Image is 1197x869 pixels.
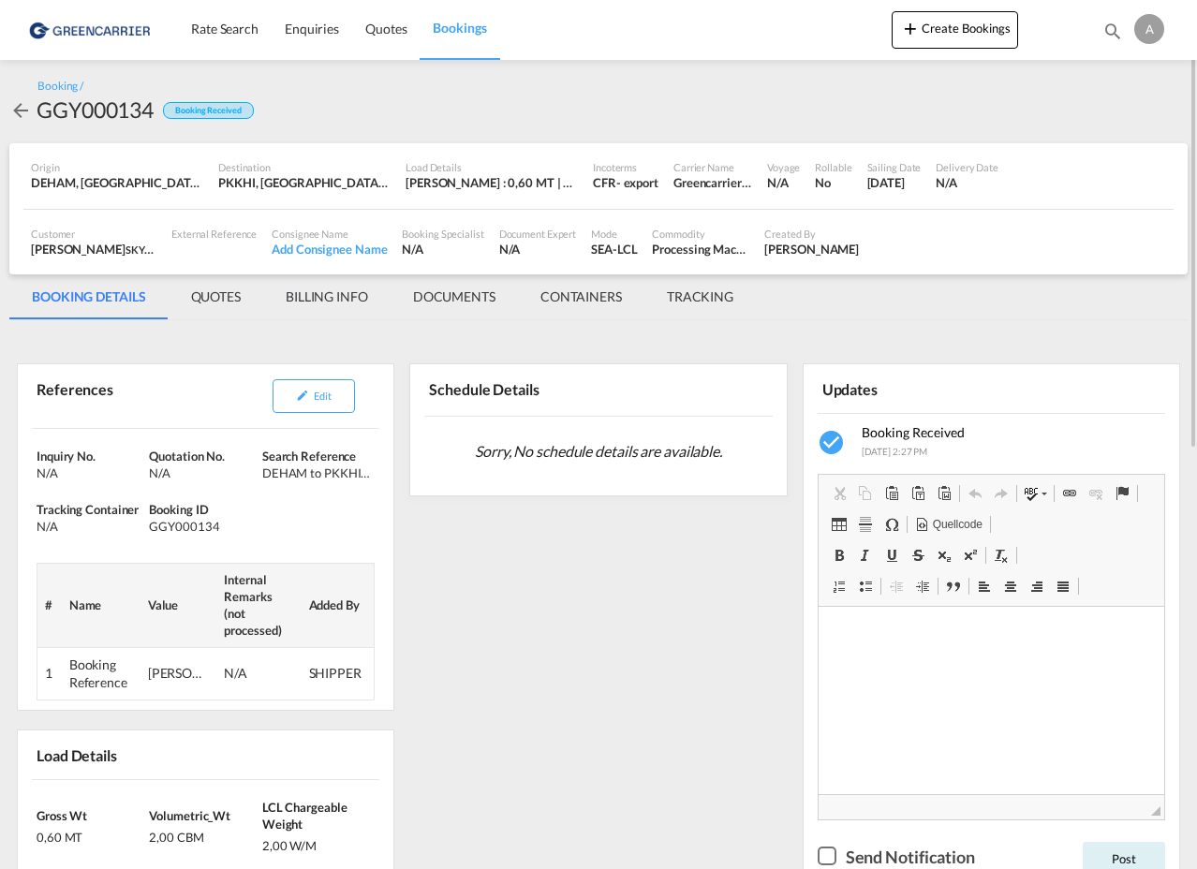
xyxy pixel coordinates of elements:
span: SKYLINE EXPRESS INTERNATIONAL GMBH [126,242,324,257]
div: N/A [37,464,144,481]
div: Annika Huss [764,241,859,258]
button: icon-plus 400-fgCreate Bookings [892,11,1018,49]
div: Booking Received [163,102,253,120]
div: Destination [218,160,391,174]
span: Quotation No. [149,449,225,464]
span: Sorry, No schedule details are available. [467,434,730,469]
md-tab-item: TRACKING [644,274,756,319]
div: 5 Oct 2025 [867,174,922,191]
div: Processing Machinery and Equipment, Agricultural [652,241,749,258]
span: Bookings [433,20,486,36]
div: Document Expert [499,227,577,241]
div: Origin [31,160,203,174]
a: Einzug vergrößern [909,574,936,598]
div: PKKHI, Karachi, Pakistan, Indian Subcontinent, Asia Pacific [218,174,391,191]
div: N/A [402,241,483,258]
div: Send Notification [846,846,975,869]
div: N/A [149,464,257,481]
div: Commodity [652,227,749,241]
a: Tiefgestellt [931,543,957,567]
a: Ausschneiden (Strg+X) [826,481,852,506]
a: Nummerierte Liste einfügen/entfernen [826,574,852,598]
a: Quellcode [909,512,988,537]
th: Name [62,563,140,647]
span: Rate Search [191,21,259,37]
md-checkbox: Checkbox No Ink [818,844,975,869]
div: Customer [31,227,156,241]
div: 2,00 CBM [149,824,257,846]
a: Formatierung entfernen [988,543,1014,567]
div: References [32,372,202,420]
div: SEA-LCL [591,241,637,258]
div: External Reference [171,227,257,241]
a: Einfügen (Strg+V) [879,481,905,506]
img: 1378a7308afe11ef83610d9e779c6b34.png [28,8,155,51]
td: SHIPPER [302,647,375,700]
md-pagination-wrapper: Use the left and right arrow keys to navigate between tabs [9,274,756,319]
div: DEHAM, Hamburg, Germany, Western Europe, Europe [31,174,203,191]
div: GGY000134 [149,518,257,535]
span: Quotes [365,21,406,37]
a: Tabelle [826,512,852,537]
div: Consignee Name [272,227,387,241]
div: Booking Specialist [402,227,483,241]
span: Inquiry No. [37,449,96,464]
a: Durchgestrichen [905,543,931,567]
div: 0,60 MT [37,824,144,846]
span: Volumetric_Wt [149,808,230,823]
div: Load Details [406,160,578,174]
a: Kopieren (Strg+C) [852,481,879,506]
div: CFR [593,174,616,191]
div: [PERSON_NAME] [31,241,156,258]
md-tab-item: BILLING INFO [263,274,391,319]
a: Linksbündig [971,574,997,598]
div: [PERSON_NAME] : 0,60 MT | Volumetric Wt : 2,00 CBM | Chargeable Wt : 2,00 W/M [406,174,578,191]
md-icon: icon-arrow-left [9,99,32,122]
span: Quellcode [930,517,983,533]
span: Edit [314,390,332,402]
div: Voyage [767,160,800,174]
md-icon: icon-checkbox-marked-circle [818,428,848,458]
th: Added By [302,563,375,647]
a: Rechtsbündig [1024,574,1050,598]
a: Horizontale Linie einfügen [852,512,879,537]
div: Carrier Name [673,160,752,174]
a: Blocksatz [1050,574,1076,598]
td: 1 [37,647,62,700]
td: Booking Reference [62,647,140,700]
div: Updates [818,372,988,405]
a: Anker [1109,481,1135,506]
md-tab-item: BOOKING DETAILS [9,274,169,319]
div: icon-magnify [1102,21,1123,49]
a: Link entfernen [1083,481,1109,506]
div: Sailing Date [867,160,922,174]
span: Tracking Container [37,502,139,517]
th: Value [140,563,217,647]
span: LCL Chargeable Weight [262,800,347,832]
div: N/A [767,174,800,191]
div: GGY000134 [37,95,154,125]
a: Als Klartext einfügen (Strg+Umschalt+V) [905,481,931,506]
div: DEHAM to PKKHI/ 05 October, 2025 [262,464,370,481]
md-tab-item: QUOTES [169,274,263,319]
a: Sonderzeichen einfügen [879,512,905,537]
div: Booking / [37,79,83,95]
div: Schedule Details [424,372,595,407]
span: Search Reference [262,449,356,464]
a: Hochgestellt [957,543,983,567]
div: MAAG [148,664,204,683]
th: # [37,563,62,647]
a: Einzug verkleinern [883,574,909,598]
div: N/A [224,664,280,683]
md-icon: icon-pencil [296,389,309,402]
a: Kursiv (Strg+I) [852,543,879,567]
a: Fett (Strg+B) [826,543,852,567]
span: Größe ändern [1151,806,1160,816]
div: Rollable [815,160,851,174]
a: Zitatblock [940,574,967,598]
md-tab-item: DOCUMENTS [391,274,518,319]
div: A [1134,14,1164,44]
md-icon: icon-plus 400-fg [899,17,922,39]
iframe: WYSIWYG-Editor, editor2 [819,607,1164,794]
